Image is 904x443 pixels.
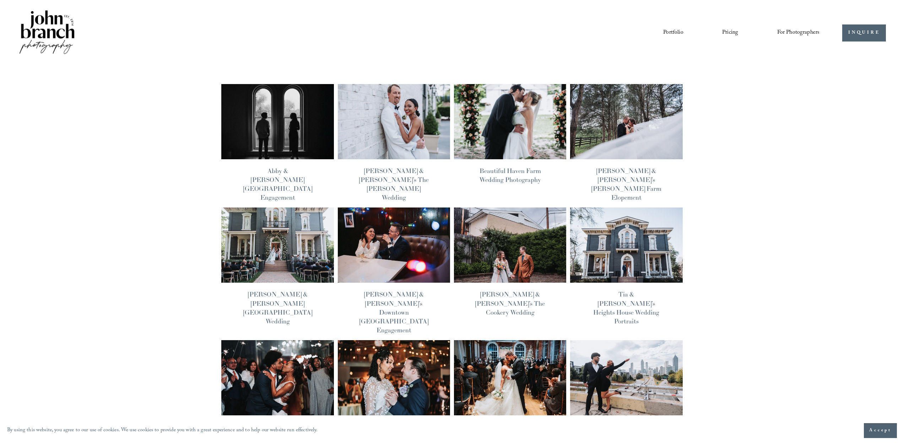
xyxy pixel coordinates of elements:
img: Abby &amp; Reed’s Heights House Hotel Engagement [221,84,334,160]
a: [PERSON_NAME] & [PERSON_NAME]’s [PERSON_NAME] Farm Elopement [591,167,661,202]
img: Stephania &amp; Mark’s Gentry Farm Elopement [570,84,683,160]
img: Lorena &amp; Tom’s Downtown Durham Engagement [337,207,450,283]
a: Beautiful Haven Farm Wedding Photography [480,167,541,184]
a: Portfolio [663,27,683,39]
a: Tia & [PERSON_NAME]’s Heights House Wedding Portraits [593,290,659,325]
a: INQUIRE [842,24,886,42]
a: Pricing [722,27,738,39]
a: [PERSON_NAME] & [PERSON_NAME]’s The Cookery Wedding [475,290,545,316]
span: For Photographers [777,27,820,38]
p: By using this website, you agree to our use of cookies. We use cookies to provide you with a grea... [7,426,318,436]
img: John Branch IV Photography [18,9,76,57]
a: folder dropdown [777,27,820,39]
img: Bethany &amp; Alexander’s The Cookery Wedding [337,340,450,416]
span: Accept [869,427,892,434]
a: Abby & [PERSON_NAME][GEOGRAPHIC_DATA] Engagement [243,167,312,202]
a: [PERSON_NAME] & [PERSON_NAME][GEOGRAPHIC_DATA] Wedding [243,290,312,325]
a: [PERSON_NAME] & [PERSON_NAME]’s Downtown [GEOGRAPHIC_DATA] Engagement [359,290,428,334]
img: Bella &amp; Mike’s The Maxwell Raleigh Wedding [337,84,450,160]
button: Accept [864,423,897,438]
a: [PERSON_NAME] & [PERSON_NAME]’s The [PERSON_NAME] Wedding [359,167,429,202]
img: Shakira &amp; Shawn’s Atlanta Engagement [570,340,683,416]
img: Tia &amp; Obinna’s Heights House Wedding Portraits [570,207,683,283]
img: Beautiful Haven Farm Wedding Photography [453,84,567,160]
img: Chantel &amp; James’ Heights House Hotel Wedding [221,207,334,283]
img: Jacqueline &amp; Timo’s The Cookery Wedding [453,207,567,283]
img: Shakira &amp; Shawn’s Vinewood Stables Wedding [221,340,334,416]
img: Lauren &amp; Ian’s The Cotton Room Wedding [453,340,567,416]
